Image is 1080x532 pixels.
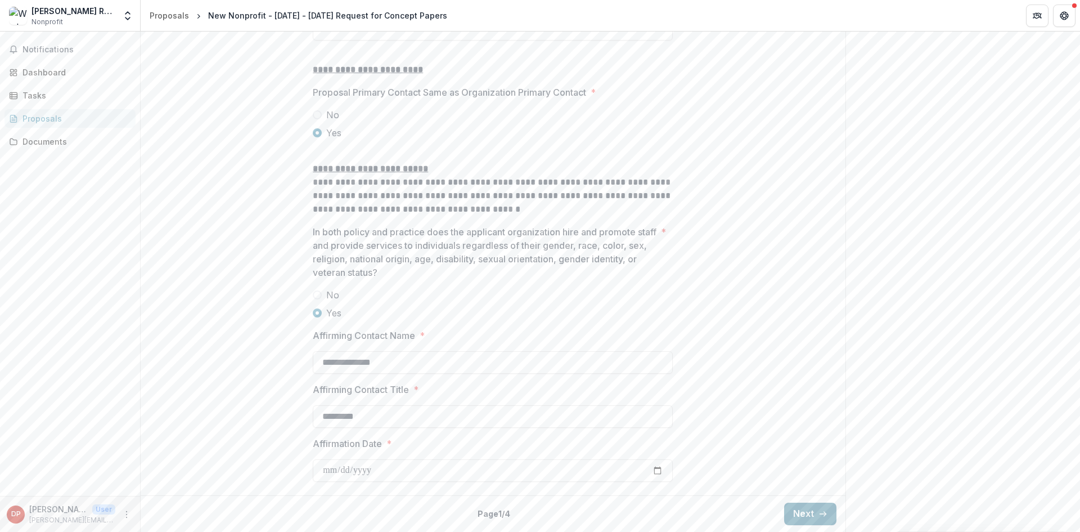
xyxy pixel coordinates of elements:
a: Proposals [4,109,136,128]
a: Proposals [145,7,193,24]
div: Documents [22,136,127,147]
span: Yes [326,306,341,320]
div: Dmitri Postnov [11,511,21,518]
p: Affirming Contact Title [313,383,409,396]
span: Nonprofit [31,17,63,27]
img: Winkelmann Rx, Inc. [9,7,27,25]
div: Proposals [22,113,127,124]
button: Notifications [4,41,136,59]
p: User [92,504,115,515]
span: No [326,288,339,302]
span: No [326,108,339,122]
button: Get Help [1053,5,1075,27]
div: New Nonprofit - [DATE] - [DATE] Request for Concept Papers [208,10,447,21]
a: Tasks [4,86,136,105]
span: Yes [326,126,341,140]
p: Affirming Contact Name [313,329,415,342]
p: Affirmation Date [313,437,382,450]
button: Partners [1026,5,1048,27]
p: In both policy and practice does the applicant organization hire and promote staff and provide se... [313,225,656,279]
a: Documents [4,132,136,151]
div: Dashboard [22,66,127,78]
button: More [120,508,133,521]
a: Dashboard [4,63,136,82]
span: Notifications [22,45,131,55]
p: Page 1 / 4 [478,508,510,520]
div: Proposals [150,10,189,21]
div: Tasks [22,90,127,101]
p: [PERSON_NAME][EMAIL_ADDRESS][DOMAIN_NAME] [29,515,115,525]
nav: breadcrumb [145,7,452,24]
p: [PERSON_NAME] [29,503,88,515]
button: Next [784,503,836,525]
div: [PERSON_NAME] Rx, Inc. [31,5,115,17]
p: Proposal Primary Contact Same as Organization Primary Contact [313,86,586,99]
button: Open entity switcher [120,5,136,27]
